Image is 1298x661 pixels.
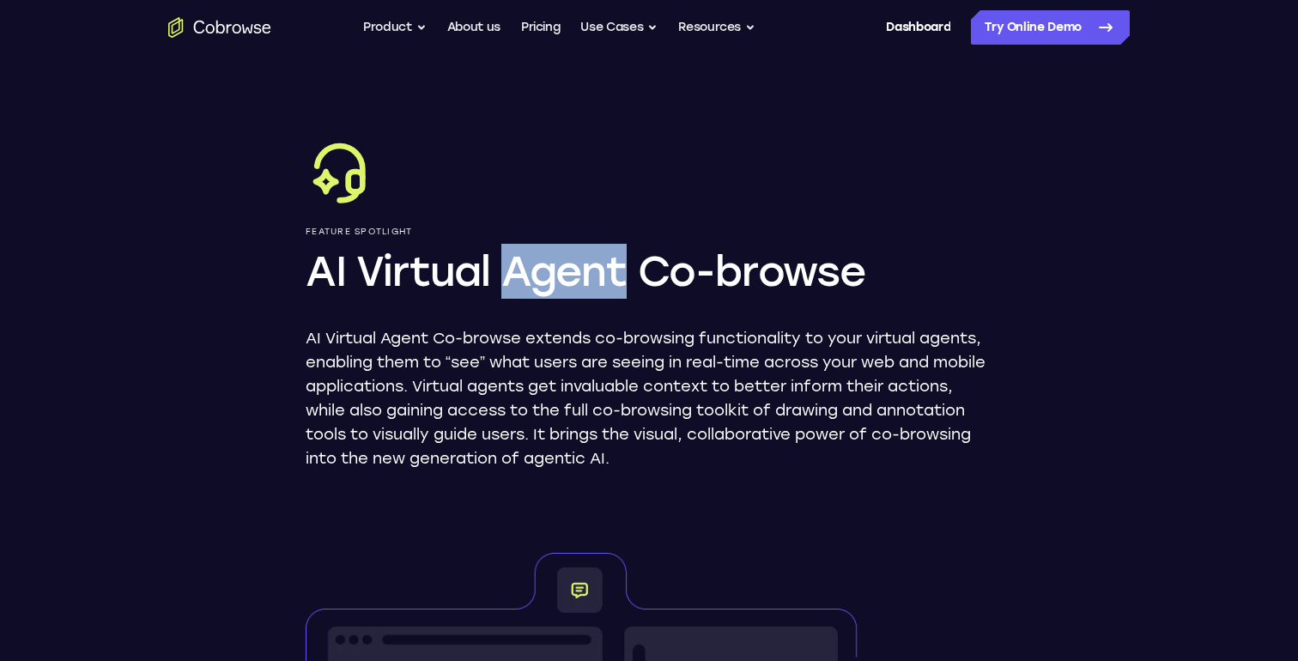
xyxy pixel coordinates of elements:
[306,244,992,299] h1: AI Virtual Agent Co-browse
[971,10,1130,45] a: Try Online Demo
[168,17,271,38] a: Go to the home page
[886,10,950,45] a: Dashboard
[580,10,658,45] button: Use Cases
[447,10,500,45] a: About us
[306,326,992,470] p: AI Virtual Agent Co-browse extends co-browsing functionality to your virtual agents, enabling the...
[306,227,992,237] p: Feature Spotlight
[678,10,755,45] button: Resources
[521,10,561,45] a: Pricing
[306,137,374,206] img: AI Virtual Agent Co-browse
[363,10,427,45] button: Product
